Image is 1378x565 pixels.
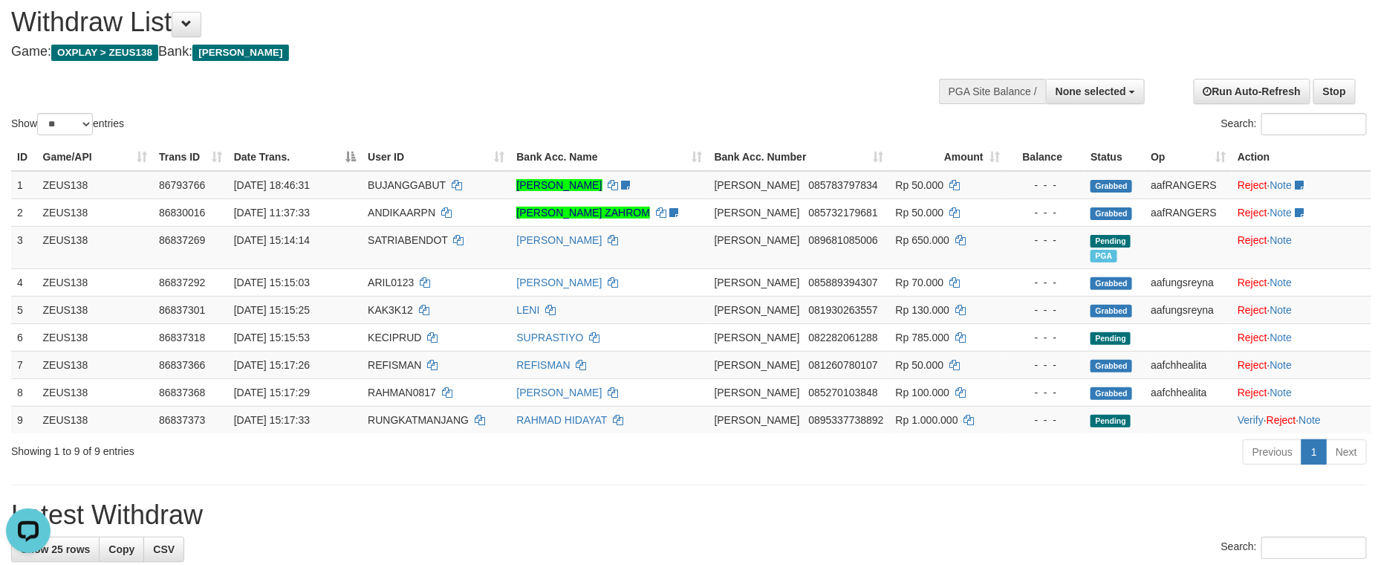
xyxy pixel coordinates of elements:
div: Showing 1 to 9 of 9 entries [11,438,563,459]
a: RAHMAD HIDAYAT [516,414,607,426]
span: [DATE] 15:17:26 [234,359,310,371]
td: aafungsreyna [1145,296,1232,323]
span: Grabbed [1091,277,1132,290]
a: REFISMAN [516,359,570,371]
span: 86837292 [159,277,205,288]
span: Rp 785.000 [896,332,949,343]
a: LENI [516,304,539,316]
td: ZEUS138 [37,198,154,226]
div: - - - [1012,178,1079,193]
label: Show entries [11,113,124,135]
span: Rp 50.000 [896,179,944,191]
span: [PERSON_NAME] [715,414,800,426]
span: 86837368 [159,387,205,398]
td: 7 [11,351,37,378]
h1: Withdraw List [11,7,904,37]
td: ZEUS138 [37,351,154,378]
th: User ID: activate to sort column ascending [362,143,510,171]
div: - - - [1012,205,1079,220]
th: Action [1232,143,1371,171]
div: - - - [1012,330,1079,345]
a: Reject [1238,332,1267,343]
td: · [1232,378,1371,406]
span: [DATE] 15:17:33 [234,414,310,426]
span: Copy 085783797834 to clipboard [809,179,878,191]
a: Note [1270,304,1293,316]
a: Previous [1243,439,1302,465]
td: ZEUS138 [37,171,154,199]
span: SATRIABENDOT [368,234,448,246]
td: · [1232,198,1371,226]
span: [PERSON_NAME] [715,304,800,316]
span: ARIL0123 [368,277,414,288]
span: [DATE] 18:46:31 [234,179,310,191]
td: · [1232,296,1371,323]
span: Rp 70.000 [896,277,944,288]
span: None selected [1056,85,1126,97]
a: Reject [1238,387,1267,398]
span: Grabbed [1091,180,1132,193]
label: Search: [1221,113,1367,135]
th: Op: activate to sort column ascending [1145,143,1232,171]
span: [DATE] 15:17:29 [234,387,310,398]
td: aafchhealita [1145,378,1232,406]
span: [PERSON_NAME] [715,207,800,219]
span: Copy 085270103848 to clipboard [809,387,878,398]
div: - - - [1012,413,1079,427]
a: [PERSON_NAME] [516,234,602,246]
td: · [1232,226,1371,268]
span: Marked by aafRornrotha [1091,250,1117,262]
span: RUNGKATMANJANG [368,414,469,426]
span: [PERSON_NAME] [715,359,800,371]
th: Balance [1006,143,1085,171]
td: 8 [11,378,37,406]
a: Note [1270,234,1293,246]
span: 86837318 [159,332,205,343]
th: Date Trans.: activate to sort column descending [228,143,362,171]
span: Pending [1091,235,1131,248]
a: Reject [1238,207,1267,219]
a: Note [1270,207,1293,219]
span: Copy 089681085006 to clipboard [809,234,878,246]
td: 6 [11,323,37,351]
span: KECIPRUD [368,332,421,343]
td: ZEUS138 [37,268,154,296]
span: Grabbed [1091,207,1132,220]
input: Search: [1261,113,1367,135]
a: Reject [1267,414,1296,426]
td: 1 [11,171,37,199]
span: Copy 081930263557 to clipboard [809,304,878,316]
td: · [1232,323,1371,351]
span: Rp 50.000 [896,207,944,219]
span: REFISMAN [368,359,421,371]
span: Grabbed [1091,387,1132,400]
a: CSV [143,537,184,562]
span: KAK3K12 [368,304,413,316]
h1: Latest Withdraw [11,500,1367,530]
span: Rp 1.000.000 [896,414,958,426]
span: [PERSON_NAME] [715,234,800,246]
a: Next [1326,439,1367,465]
th: Trans ID: activate to sort column ascending [153,143,228,171]
div: - - - [1012,385,1079,400]
span: OXPLAY > ZEUS138 [51,45,158,61]
span: Copy 0895337738892 to clipboard [809,414,884,426]
td: ZEUS138 [37,296,154,323]
span: 86793766 [159,179,205,191]
span: Grabbed [1091,360,1132,372]
button: Open LiveChat chat widget [6,6,51,51]
td: ZEUS138 [37,406,154,433]
span: Copy 081260780107 to clipboard [809,359,878,371]
a: Note [1270,359,1293,371]
a: Reject [1238,179,1267,191]
span: 86837373 [159,414,205,426]
span: Copy [108,543,134,555]
div: - - - [1012,303,1079,317]
th: ID [11,143,37,171]
span: [PERSON_NAME] [715,387,800,398]
span: [DATE] 15:15:53 [234,332,310,343]
span: Copy 085732179681 to clipboard [809,207,878,219]
div: - - - [1012,358,1079,372]
td: 2 [11,198,37,226]
span: 86837301 [159,304,205,316]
